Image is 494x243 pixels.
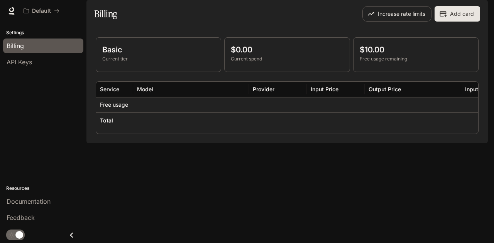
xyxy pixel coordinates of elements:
[20,3,63,18] button: All workspaces
[100,86,119,92] div: Service
[360,44,472,55] p: $10.00
[435,6,480,22] button: Add card
[102,44,215,55] p: Basic
[362,6,431,22] button: Increase rate limits
[360,55,472,62] p: Free usage remaining
[231,44,343,55] p: $0.00
[369,86,401,92] div: Output Price
[102,55,215,62] p: Current tier
[465,86,478,92] div: Input
[32,8,51,14] p: Default
[311,86,338,92] div: Input Price
[100,101,128,109] p: Free usage
[100,117,113,124] h6: Total
[231,55,343,62] p: Current spend
[253,86,274,92] div: Provider
[137,86,153,92] div: Model
[94,6,117,22] h1: Billing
